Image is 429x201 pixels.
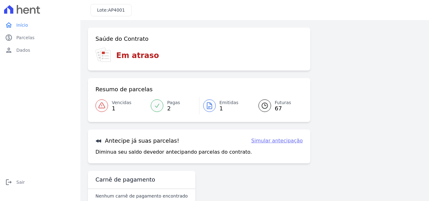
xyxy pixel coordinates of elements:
a: personDados [3,44,78,56]
i: logout [5,178,13,186]
span: Parcelas [16,34,35,41]
span: 1 [220,106,239,111]
span: Início [16,22,28,28]
p: Diminua seu saldo devedor antecipando parcelas do contrato. [95,148,252,156]
a: Pagas 2 [147,97,199,114]
h3: Lote: [97,7,125,13]
a: homeInício [3,19,78,31]
span: 2 [167,106,180,111]
span: AP4001 [108,8,125,13]
span: Dados [16,47,30,53]
a: logoutSair [3,176,78,188]
h3: Resumo de parcelas [95,86,153,93]
a: Futuras 67 [251,97,303,114]
p: Nenhum carnê de pagamento encontrado [95,193,188,199]
span: Vencidas [112,99,131,106]
span: Sair [16,179,25,185]
i: person [5,46,13,54]
span: Pagas [167,99,180,106]
a: paidParcelas [3,31,78,44]
h3: Carnê de pagamento [95,176,155,183]
a: Vencidas 1 [95,97,147,114]
i: home [5,21,13,29]
h3: Antecipe já suas parcelas! [95,137,179,145]
span: 1 [112,106,131,111]
span: Futuras [275,99,291,106]
i: paid [5,34,13,41]
h3: Saúde do Contrato [95,35,149,43]
a: Simular antecipação [251,137,303,145]
h3: Em atraso [116,50,159,61]
span: 67 [275,106,291,111]
span: Emitidas [220,99,239,106]
a: Emitidas 1 [199,97,251,114]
